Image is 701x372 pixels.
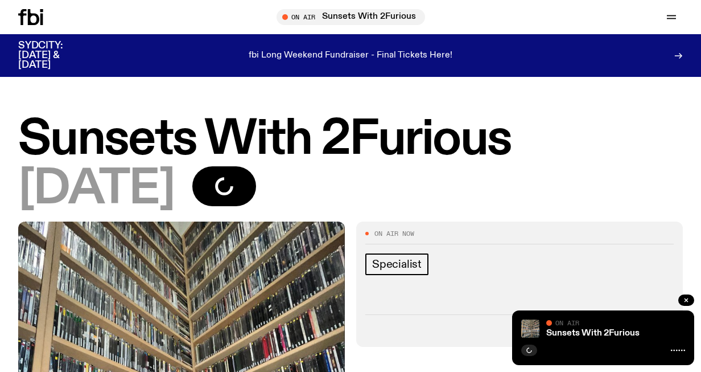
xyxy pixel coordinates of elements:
[277,9,425,25] button: On AirSunsets With 2Furious
[249,51,452,61] p: fbi Long Weekend Fundraiser - Final Tickets Here!
[365,254,428,275] a: Specialist
[546,329,640,338] a: Sunsets With 2Furious
[18,117,683,163] h1: Sunsets With 2Furious
[372,258,422,271] span: Specialist
[521,320,539,338] img: A corner shot of the fbi music library
[374,231,414,237] span: On Air Now
[18,41,91,70] h3: SYDCITY: [DATE] & [DATE]
[555,319,579,326] span: On Air
[18,166,174,212] span: [DATE]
